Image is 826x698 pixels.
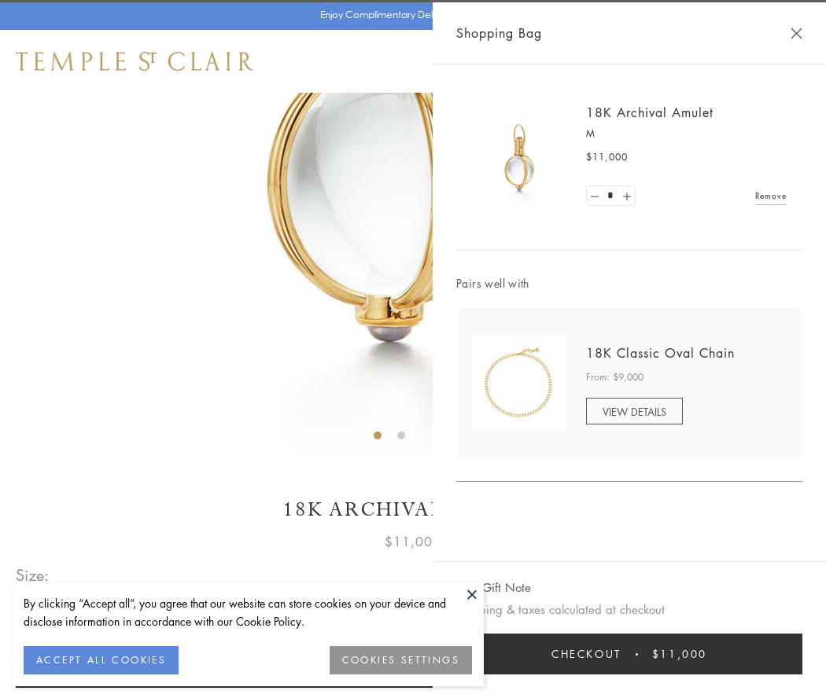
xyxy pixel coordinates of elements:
[755,187,787,204] a: Remove
[320,7,499,23] p: Enjoy Complimentary Delivery & Returns
[586,398,683,424] a: VIEW DETAILS
[586,344,735,362] a: 18K Classic Oval Chain
[24,594,472,630] div: By clicking “Accept all”, you agree that our website can store cookies on your device and disclos...
[24,646,179,674] button: ACCEPT ALL COOKIES
[618,186,634,206] a: Set quantity to 2
[791,28,802,39] button: Close Shopping Bag
[456,634,802,674] button: Checkout $11,000
[16,496,810,523] h1: 18K Archival Amulet
[472,336,566,430] img: N88865-OV18
[330,646,472,674] button: COOKIES SETTINGS
[586,126,787,141] p: M
[16,52,253,71] img: Temple St. Clair
[586,369,643,385] span: From: $9,000
[456,274,802,292] span: Pairs well with
[603,404,666,419] span: VIEW DETAILS
[456,23,542,43] span: Shopping Bag
[551,645,621,663] span: Checkout
[16,562,50,588] span: Size:
[586,104,714,121] a: 18K Archival Amulet
[652,645,707,663] span: $11,000
[587,186,603,206] a: Set quantity to 0
[456,578,531,597] button: Add Gift Note
[456,600,802,619] p: Shipping & taxes calculated at checkout
[472,110,566,204] img: 18K Archival Amulet
[586,149,628,165] span: $11,000
[385,531,441,552] span: $11,000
